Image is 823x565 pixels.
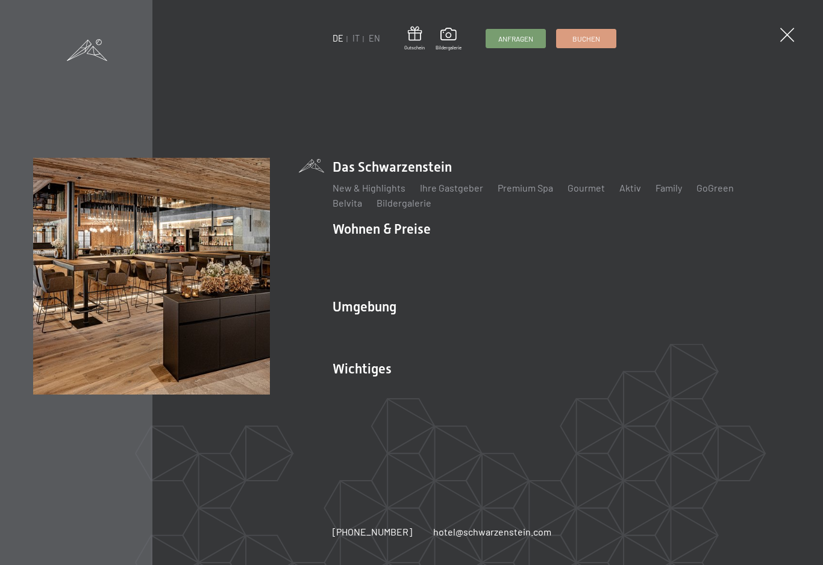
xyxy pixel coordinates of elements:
[572,34,600,44] span: Buchen
[498,34,533,44] span: Anfragen
[656,182,682,193] a: Family
[619,182,641,193] a: Aktiv
[498,182,553,193] a: Premium Spa
[404,27,425,51] a: Gutschein
[333,526,412,537] span: [PHONE_NUMBER]
[420,182,483,193] a: Ihre Gastgeber
[568,182,605,193] a: Gourmet
[436,45,462,51] span: Bildergalerie
[333,182,405,193] a: New & Highlights
[352,33,360,43] a: IT
[696,182,734,193] a: GoGreen
[333,197,362,208] a: Belvita
[486,30,545,48] a: Anfragen
[333,33,343,43] a: DE
[377,197,431,208] a: Bildergalerie
[404,45,425,51] span: Gutschein
[436,28,462,51] a: Bildergalerie
[333,525,412,538] a: [PHONE_NUMBER]
[369,33,380,43] a: EN
[557,30,616,48] a: Buchen
[433,525,551,538] a: hotel@schwarzenstein.com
